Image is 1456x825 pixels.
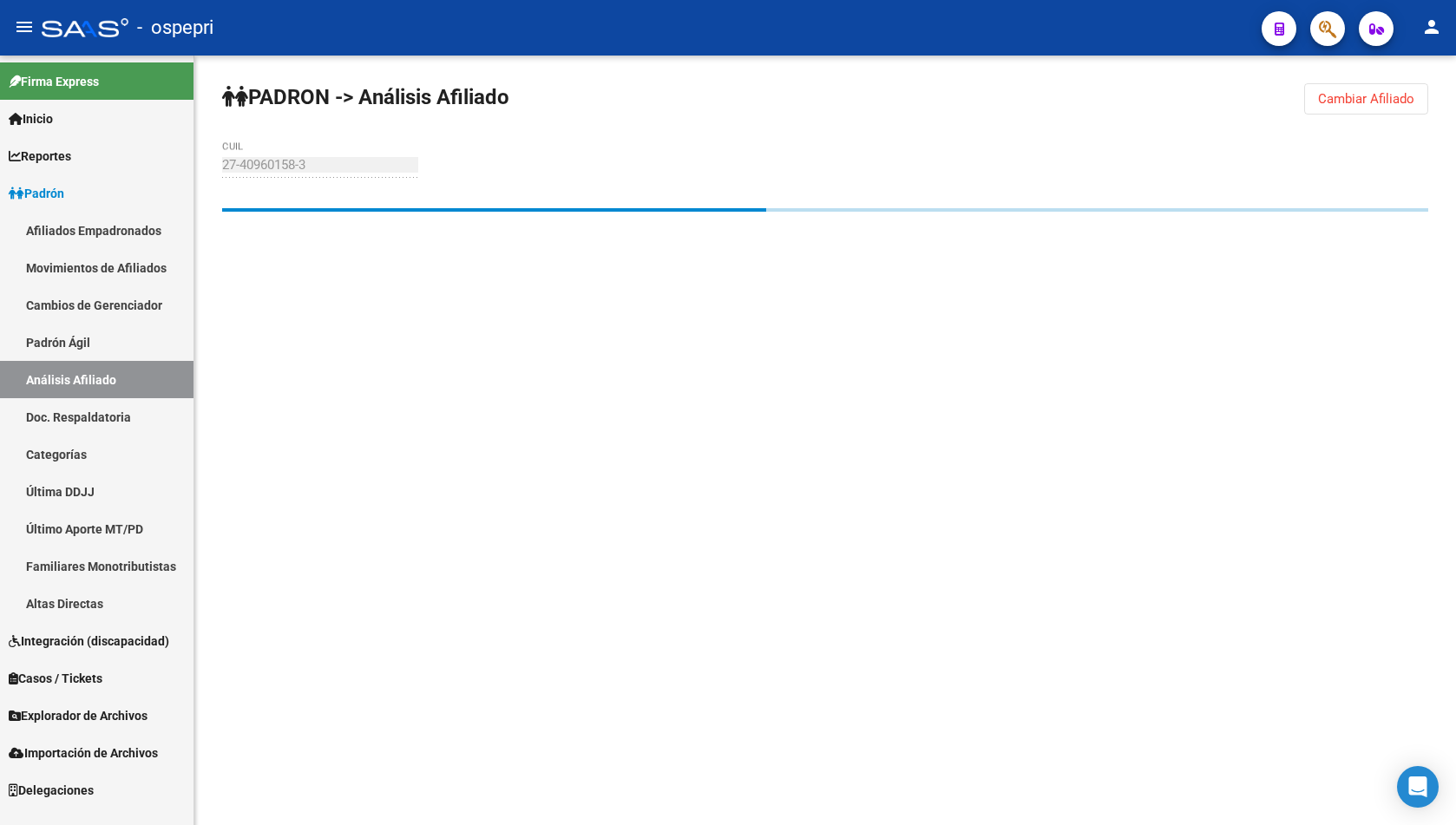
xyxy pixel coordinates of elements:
[9,72,99,91] span: Firma Express
[9,109,53,128] span: Inicio
[9,669,102,688] span: Casos / Tickets
[137,9,213,47] span: - ospepri
[1304,83,1428,115] button: Cambiar Afiliado
[9,147,71,166] span: Reportes
[9,632,169,651] span: Integración (discapacidad)
[1421,16,1442,37] mat-icon: person
[1318,91,1414,107] span: Cambiar Afiliado
[9,781,94,800] span: Delegaciones
[9,743,158,763] span: Importación de Archivos
[1397,766,1439,808] div: Open Intercom Messenger
[14,16,35,37] mat-icon: menu
[9,706,148,725] span: Explorador de Archivos
[9,184,64,203] span: Padrón
[222,85,509,109] strong: PADRON -> Análisis Afiliado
